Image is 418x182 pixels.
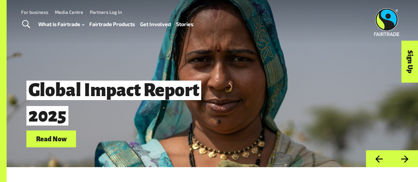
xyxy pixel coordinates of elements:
[38,19,84,29] a: What is Fairtrade
[392,150,418,167] button: Next
[176,19,193,29] a: Stories
[26,130,76,147] a: Read Now
[374,8,399,36] img: Fairtrade Australia New Zealand logo
[89,19,135,29] a: Fairtrade Products
[55,9,83,15] a: Media Centre
[18,16,34,33] a: Toggle Search
[90,9,122,15] a: Partners Log In
[140,19,171,29] a: Get Involved
[21,9,48,15] a: For business
[366,150,392,167] button: Previous
[26,81,201,126] span: Global Impact Report 2025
